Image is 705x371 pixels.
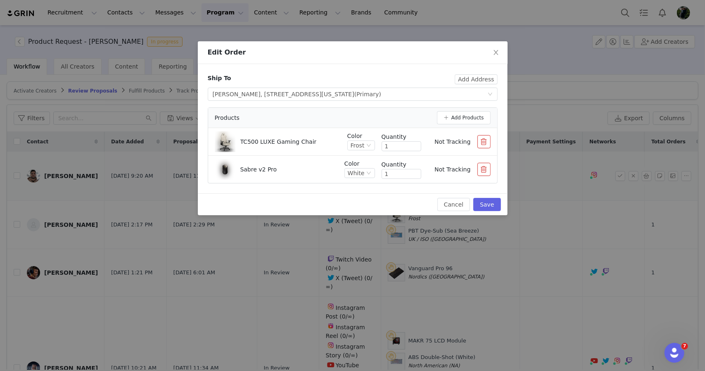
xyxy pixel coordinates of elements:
[437,111,491,124] button: Add Products
[354,91,381,98] span: (Primary)
[681,343,688,350] span: 7
[213,88,381,100] div: [PERSON_NAME], [STREET_ADDRESS][US_STATE]
[366,171,371,176] i: icon: down
[215,114,240,122] span: Products
[208,74,231,83] div: Ship To
[347,132,375,140] p: Color
[434,166,470,173] span: Not Tracking
[488,92,493,98] i: icon: down
[484,41,508,64] button: Close
[437,198,470,211] button: Cancel
[455,74,497,84] button: Add Address
[493,49,499,56] i: icon: close
[351,141,365,150] div: Frost
[215,159,235,180] img: Product Image
[344,159,375,168] p: Color
[382,160,421,169] div: Quantity
[215,131,235,152] img: Product Image
[382,133,421,141] div: Quantity
[208,48,246,56] span: Edit Order
[348,169,365,178] div: White
[434,138,470,145] span: Not Tracking
[665,343,684,363] iframe: Intercom live chat
[366,143,371,149] i: icon: down
[473,198,501,211] button: Save
[240,165,277,174] p: Sabre v2 Pro
[240,138,317,146] p: TC500 LUXE Gaming Chair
